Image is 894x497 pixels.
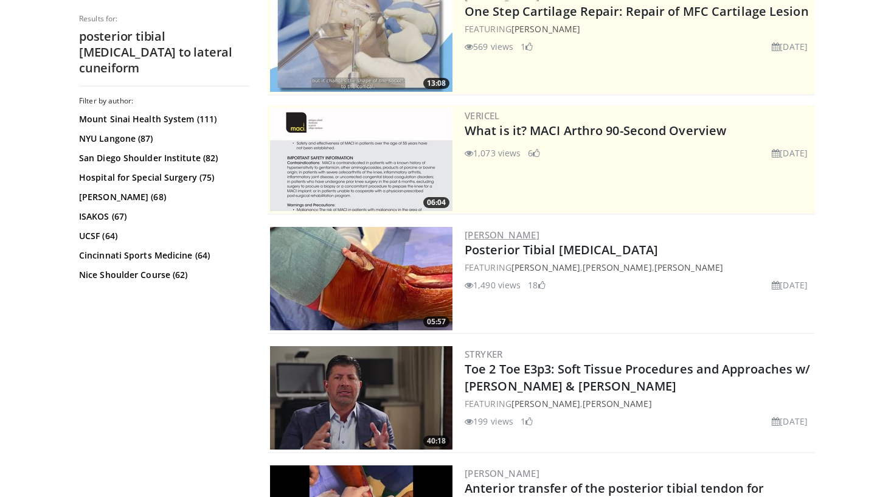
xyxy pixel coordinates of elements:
a: [PERSON_NAME] [465,467,539,479]
li: [DATE] [772,40,808,53]
div: FEATURING [465,23,813,35]
li: 569 views [465,40,513,53]
a: Hospital for Special Surgery (75) [79,172,246,184]
a: Nice Shoulder Course (62) [79,269,246,281]
a: San Diego Shoulder Institute (82) [79,152,246,164]
li: 18 [528,279,545,291]
a: [PERSON_NAME] [583,262,651,273]
a: [PERSON_NAME] [511,262,580,273]
a: 05:57 [270,227,452,330]
a: 06:04 [270,108,452,211]
li: 1,073 views [465,147,521,159]
p: Results for: [79,14,249,24]
li: 1 [521,40,533,53]
a: Cincinnati Sports Medicine (64) [79,249,246,262]
li: 1,490 views [465,279,521,291]
a: Posterior Tibial [MEDICAL_DATA] [465,242,658,258]
a: [PERSON_NAME] [465,229,539,241]
a: [PERSON_NAME] [511,398,580,409]
div: FEATURING , [465,397,813,410]
a: Toe 2 Toe E3p3: Soft Tissue Procedures and Approaches w/ [PERSON_NAME] & [PERSON_NAME] [465,361,811,394]
img: aa6cc8ed-3dbf-4b6a-8d82-4a06f68b6688.300x170_q85_crop-smart_upscale.jpg [270,108,452,211]
span: 06:04 [423,197,449,208]
li: [DATE] [772,279,808,291]
span: 40:18 [423,436,449,447]
a: Stryker [465,348,503,360]
li: [DATE] [772,415,808,428]
a: Mount Sinai Health System (111) [79,113,246,125]
li: [DATE] [772,147,808,159]
a: Vericel [465,109,500,122]
a: One Step Cartilage Repair: Repair of MFC Cartilage Lesion [465,3,809,19]
a: ISAKOS (67) [79,210,246,223]
li: 1 [521,415,533,428]
img: 6e090e79-dda2-4556-9591-bdb52285813c.300x170_q85_crop-smart_upscale.jpg [270,227,452,330]
div: FEATURING , , [465,261,813,274]
h2: posterior tibial [MEDICAL_DATA] to lateral cuneiform [79,29,249,76]
span: 05:57 [423,316,449,327]
li: 199 views [465,415,513,428]
h3: Filter by author: [79,96,249,106]
a: What is it? MACI Arthro 90-Second Overview [465,122,726,139]
img: ff7741fe-de8d-4c97-8847-d5564e318ff5.300x170_q85_crop-smart_upscale.jpg [270,346,452,450]
a: 40:18 [270,346,452,450]
a: [PERSON_NAME] [654,262,723,273]
a: [PERSON_NAME] [583,398,651,409]
li: 6 [528,147,540,159]
a: NYU Langone (87) [79,133,246,145]
a: [PERSON_NAME] (68) [79,191,246,203]
a: UCSF (64) [79,230,246,242]
span: 13:08 [423,78,449,89]
a: [PERSON_NAME] [511,23,580,35]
